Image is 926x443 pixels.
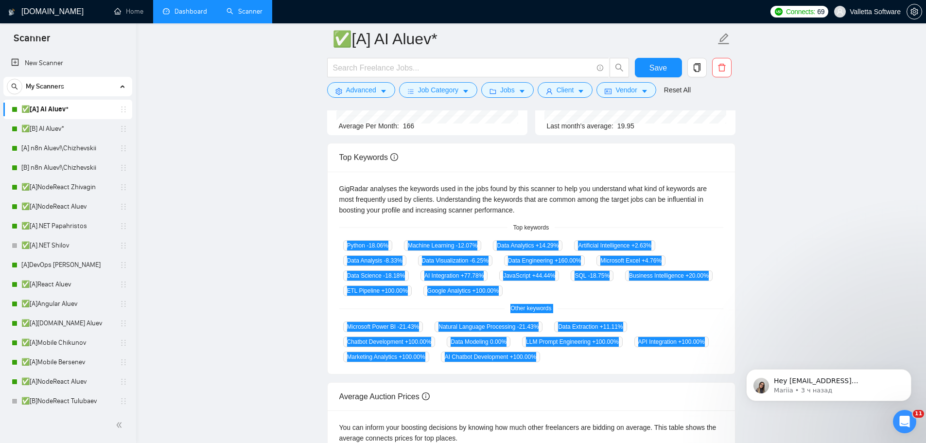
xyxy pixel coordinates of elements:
[635,58,682,77] button: Save
[120,300,127,308] span: holder
[21,158,114,177] a: [B] n8n Aluev!\Chizhevskii
[380,88,387,95] span: caret-down
[21,275,114,294] a: ✅[A]React Aluev
[381,287,407,294] span: +100.00 %
[504,255,585,266] span: Data Engineering
[120,281,127,288] span: holder
[120,397,127,405] span: holder
[610,58,629,77] button: search
[227,7,262,16] a: searchScanner
[907,4,922,19] button: setting
[536,242,559,249] span: +14.29 %
[470,257,489,264] span: -6.25 %
[120,222,127,230] span: holder
[592,338,618,345] span: +100.00 %
[577,88,584,95] span: caret-down
[21,391,114,411] a: ✅[B]NodeReact Tulubaev
[399,354,425,360] span: +100.00 %
[547,122,613,130] span: Last month's average:
[339,383,723,410] div: Average Auction Prices
[472,287,499,294] span: +100.00 %
[21,100,114,119] a: ✅[A] AI Aluev*
[481,82,534,98] button: folderJobscaret-down
[120,319,127,327] span: holder
[510,354,536,360] span: +100.00 %
[343,321,423,332] span: Microsoft Power BI
[615,85,637,95] span: Vendor
[546,88,553,95] span: user
[120,125,127,133] span: holder
[120,106,127,113] span: holder
[499,270,559,281] span: JavaScript
[367,242,388,249] span: -18.06 %
[114,7,143,16] a: homeHome
[346,85,376,95] span: Advanced
[500,85,515,95] span: Jobs
[596,255,665,266] span: Microsoft Excel
[505,304,557,313] span: Other keywords
[405,338,431,345] span: +100.00 %
[893,410,916,433] iframe: Intercom live chat
[398,323,419,330] span: -21.43 %
[42,28,165,171] span: Hey [EMAIL_ADDRESS][DOMAIN_NAME], Looks like your Upwork agency [DOMAIN_NAME]: AI and humans toge...
[423,285,503,296] span: Google Analytics
[605,88,612,95] span: idcard
[404,240,481,251] span: Machine Learning
[522,337,622,347] span: LLM Prompt Engineering
[21,119,114,139] a: ✅[B] AI Aluev*
[120,203,127,211] span: holder
[775,8,783,16] img: upwork-logo.png
[21,294,114,314] a: ✅[A]Angular Aluev
[116,420,125,430] span: double-left
[120,261,127,269] span: holder
[163,7,207,16] a: dashboardDashboard
[538,82,593,98] button: userClientcaret-down
[343,240,392,251] span: Python
[907,8,922,16] span: setting
[21,139,114,158] a: [A] n8n Aluev!\Chizhevskii
[26,77,64,96] span: My Scanners
[817,6,824,17] span: 69
[390,153,398,161] span: info-circle
[7,83,22,90] span: search
[610,63,629,72] span: search
[21,255,114,275] a: [A]DevOps [PERSON_NAME]
[596,82,656,98] button: idcardVendorcaret-down
[641,88,648,95] span: caret-down
[600,323,623,330] span: +11.11 %
[435,321,542,332] span: Natural Language Processing
[422,392,430,400] span: info-circle
[447,337,510,347] span: Data Modeling
[837,8,843,15] span: user
[383,272,405,279] span: -18.18 %
[519,88,525,95] span: caret-down
[664,85,691,95] a: Reset All
[327,82,395,98] button: settingAdvancedcaret-down
[335,88,342,95] span: setting
[8,4,15,20] img: logo
[418,255,492,266] span: Data Visualization
[339,143,723,171] div: Top Keywords
[120,183,127,191] span: holder
[554,321,627,332] span: Data Extraction
[120,339,127,347] span: holder
[21,314,114,333] a: ✅[A][DOMAIN_NAME] Aluev
[418,85,458,95] span: Job Category
[343,337,436,347] span: Chatbot Development
[461,272,484,279] span: +77.78 %
[642,257,662,264] span: +4.76 %
[625,270,713,281] span: Business Intelligence
[532,272,556,279] span: +44.44 %
[678,338,704,345] span: +100.00 %
[649,62,667,74] span: Save
[6,31,58,52] span: Scanner
[21,236,114,255] a: ✅[A].NET Shilov
[597,65,603,71] span: info-circle
[687,58,707,77] button: copy
[120,164,127,172] span: holder
[557,85,574,95] span: Client
[7,79,22,94] button: search
[634,337,709,347] span: API Integration
[555,257,581,264] span: +160.00 %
